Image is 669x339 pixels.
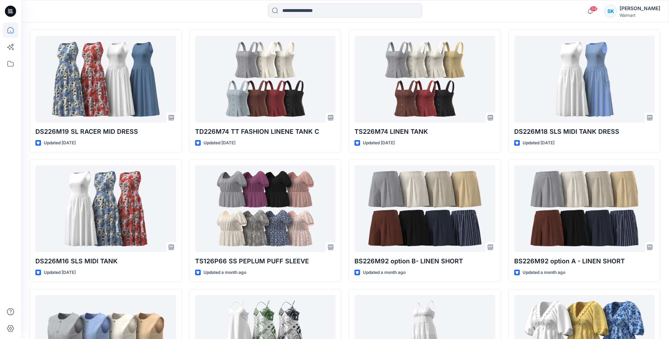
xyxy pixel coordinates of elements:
span: 68 [590,6,598,12]
p: Updated [DATE] [523,139,554,147]
p: Updated a month ago [363,269,406,276]
p: BS226M92 option B- LINEN SHORT [354,256,495,266]
a: DS226M18 SLS MIDI TANK DRESS [514,36,655,122]
a: DS226M19 SL RACER MID DRESS [35,36,176,122]
p: Updated [DATE] [204,139,235,147]
p: DS226M16 SLS MIDI TANK [35,256,176,266]
p: BS226M92 option A - LINEN SHORT [514,256,655,266]
a: TD226M74 TT FASHION LINENE TANK C [195,36,336,122]
p: TS226M74 LINEN TANK [354,127,495,137]
div: Walmart [620,13,660,18]
p: Updated [DATE] [363,139,395,147]
p: Updated a month ago [204,269,246,276]
p: DS226M18 SLS MIDI TANK DRESS [514,127,655,137]
div: [PERSON_NAME] [620,4,660,13]
p: Updated [DATE] [44,269,76,276]
a: TS226M74 LINEN TANK [354,36,495,122]
a: BS226M92 option A - LINEN SHORT [514,165,655,252]
div: SK [604,5,617,18]
p: TS126P66 SS PEPLUM PUFF SLEEVE [195,256,336,266]
a: DS226M16 SLS MIDI TANK [35,165,176,252]
a: BS226M92 option B- LINEN SHORT [354,165,495,252]
p: TD226M74 TT FASHION LINENE TANK C [195,127,336,137]
p: DS226M19 SL RACER MID DRESS [35,127,176,137]
p: Updated [DATE] [44,139,76,147]
p: Updated a month ago [523,269,565,276]
a: TS126P66 SS PEPLUM PUFF SLEEVE [195,165,336,252]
